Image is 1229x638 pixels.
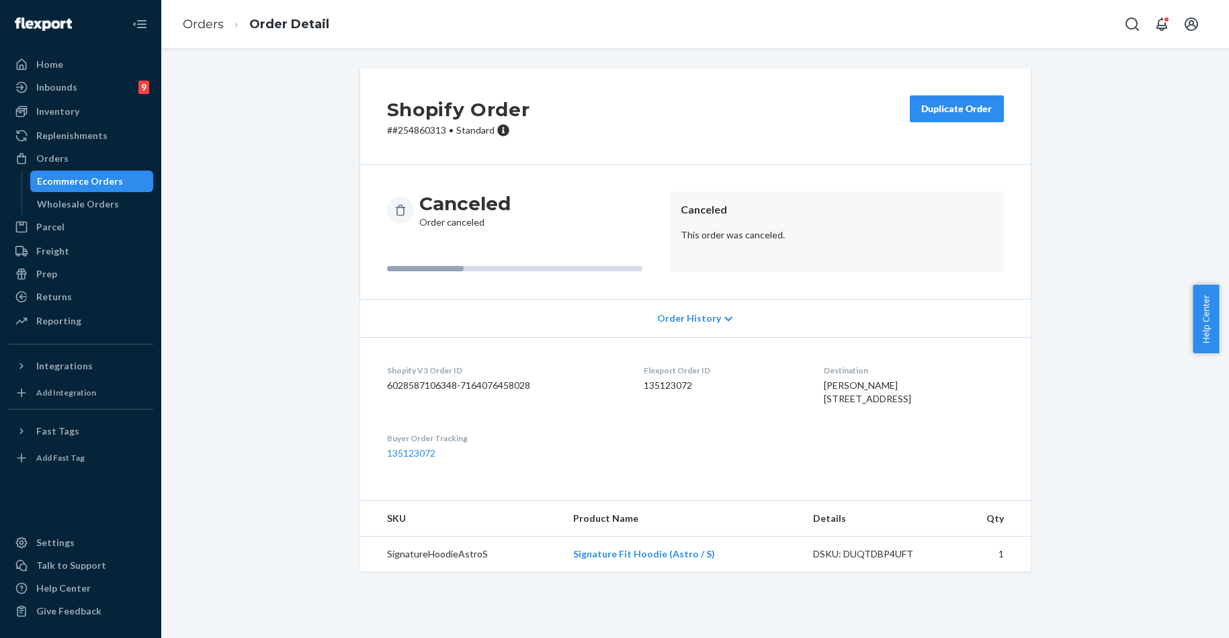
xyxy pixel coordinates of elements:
img: Flexport logo [15,17,72,31]
dt: Flexport Order ID [644,365,802,376]
a: Orders [183,17,224,32]
div: Give Feedback [36,604,101,618]
th: Details [802,501,950,537]
a: Inventory [8,101,153,122]
button: Close Navigation [126,11,153,38]
a: Order Detail [249,17,329,32]
button: Duplicate Order [910,95,1004,122]
button: Open Search Box [1119,11,1146,38]
td: 1 [949,537,1030,572]
div: Wholesale Orders [37,197,119,211]
a: Parcel [8,216,153,238]
div: Reporting [36,314,81,328]
p: This order was canceled. [681,228,993,242]
div: Talk to Support [36,559,106,572]
a: Help Center [8,578,153,599]
a: Signature Fit Hoodie (Astro / S) [573,548,715,559]
div: Prep [36,267,57,281]
p: # #254860313 [387,124,530,137]
td: SignatureHoodieAstroS [360,537,563,572]
div: DSKU: DUQTDBP4UFT [813,547,939,561]
div: Fast Tags [36,424,79,438]
button: Give Feedback [8,600,153,622]
a: Replenishments [8,125,153,146]
a: Home [8,54,153,75]
a: 135123072 [387,447,435,459]
dt: Destination [824,365,1003,376]
button: Open account menu [1178,11,1205,38]
a: Add Fast Tag [8,447,153,469]
div: Settings [36,536,75,549]
a: Orders [8,148,153,169]
h2: Shopify Order [387,95,530,124]
th: Qty [949,501,1030,537]
dt: Buyer Order Tracking [387,432,622,444]
a: Wholesale Orders [30,193,154,215]
a: Ecommerce Orders [30,171,154,192]
div: Integrations [36,359,93,373]
a: Talk to Support [8,555,153,576]
div: Add Fast Tag [36,452,85,463]
div: Help Center [36,582,91,595]
dd: 135123072 [644,379,802,392]
dd: 6028587106348-7164076458028 [387,379,622,392]
div: Replenishments [36,129,108,142]
div: Parcel [36,220,65,234]
button: Open notifications [1148,11,1175,38]
a: Reporting [8,310,153,332]
span: Order History [657,312,721,325]
a: Returns [8,286,153,308]
div: 9 [138,81,149,94]
span: [PERSON_NAME] [STREET_ADDRESS] [824,379,911,404]
div: Inbounds [36,81,77,94]
a: Add Integration [8,382,153,404]
th: SKU [360,501,563,537]
div: Freight [36,244,69,258]
button: Integrations [8,355,153,377]
div: Order canceled [419,191,511,229]
button: Help Center [1193,285,1219,353]
th: Product Name [562,501,802,537]
ol: breadcrumbs [172,5,340,44]
div: Inventory [36,105,79,118]
dt: Shopify V3 Order ID [387,365,622,376]
div: Orders [36,152,69,165]
button: Fast Tags [8,420,153,442]
div: Returns [36,290,72,304]
span: • [449,124,454,136]
div: Ecommerce Orders [37,175,123,188]
span: Standard [456,124,495,136]
a: Settings [8,532,153,553]
a: Freight [8,240,153,262]
header: Canceled [681,202,993,218]
div: Duplicate Order [921,102,992,116]
div: Home [36,58,63,71]
h3: Canceled [419,191,511,216]
a: Prep [8,263,153,285]
div: Add Integration [36,387,96,398]
a: Inbounds9 [8,77,153,98]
